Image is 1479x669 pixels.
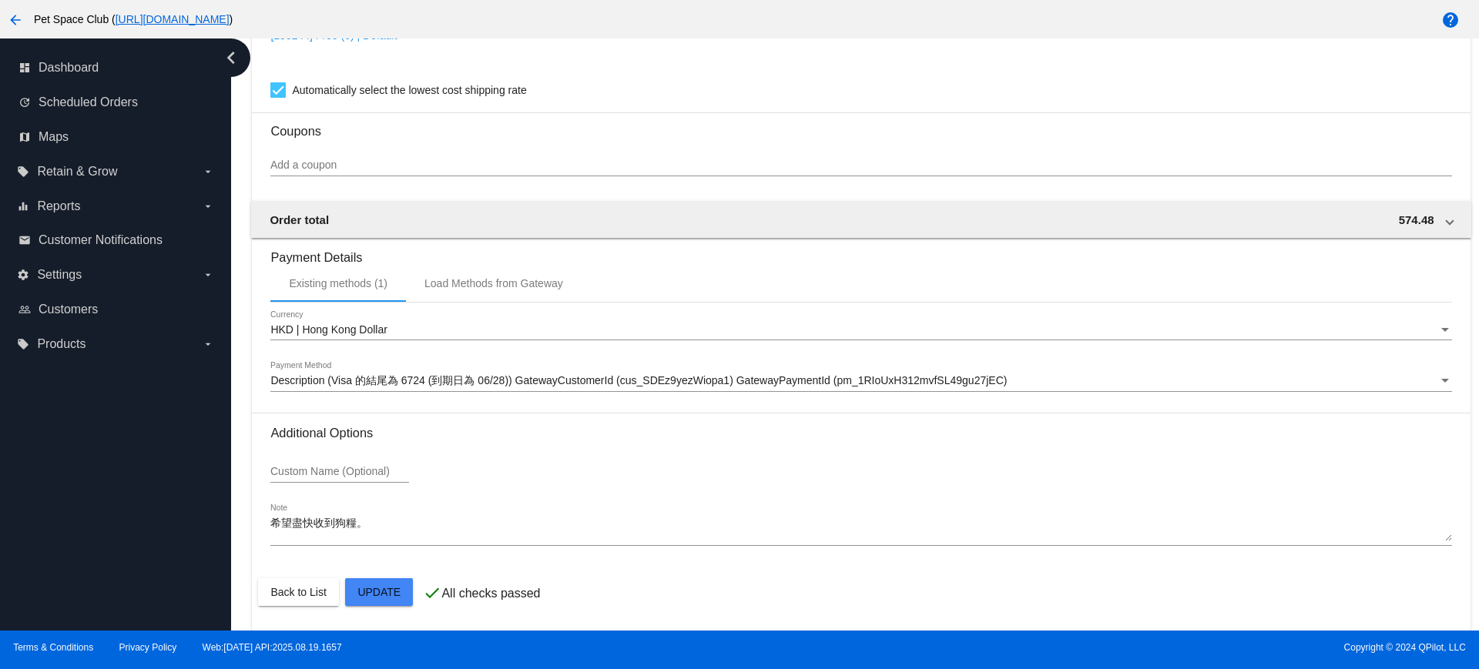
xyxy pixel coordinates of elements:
mat-icon: help [1441,11,1460,29]
span: Settings [37,268,82,282]
i: map [18,131,31,143]
span: Pet Space Club ( ) [34,13,233,25]
span: Update [357,586,401,598]
mat-expansion-panel-header: Order total 574.48 [251,201,1471,238]
span: Scheduled Orders [39,95,138,109]
button: Update [345,578,413,606]
span: 574.48 [1399,213,1434,226]
span: Retain & Grow [37,165,117,179]
i: update [18,96,31,109]
span: Automatically select the lowest cost shipping rate [292,81,526,99]
i: arrow_drop_down [202,338,214,350]
input: Custom Name (Optional) [270,466,409,478]
span: Products [37,337,86,351]
span: Copyright © 2024 QPilot, LLC [753,642,1466,653]
span: HKD | Hong Kong Dollar [270,323,387,336]
input: Add a coupon [270,159,1451,172]
i: local_offer [17,338,29,350]
h3: Additional Options [270,426,1451,440]
a: Terms & Conditions [13,642,93,653]
a: Web:[DATE] API:2025.08.19.1657 [203,642,342,653]
i: arrow_drop_down [202,269,214,281]
mat-icon: check [423,584,441,602]
span: Customers [39,303,98,316]
span: Customer Notifications [39,233,163,247]
a: update Scheduled Orders [18,90,214,115]
button: Back to List [258,578,338,606]
i: people_outline [18,303,31,316]
p: All checks passed [441,587,540,600]
mat-icon: arrow_back [6,11,25,29]
a: people_outline Customers [18,297,214,322]
a: map Maps [18,125,214,149]
a: dashboard Dashboard [18,55,214,80]
h3: Payment Details [270,239,1451,265]
a: email Customer Notifications [18,228,214,253]
mat-select: Payment Method [270,375,1451,387]
a: Privacy Policy [119,642,177,653]
span: Reports [37,199,80,213]
i: local_offer [17,166,29,178]
span: Order total [270,213,329,226]
span: Description (Visa 的結尾為 6724 (到期日為 06/28)) GatewayCustomerId (cus_SDEz9yezWiopa1) GatewayPaymentId... [270,374,1007,386]
i: chevron_left [219,45,243,70]
span: Maps [39,130,69,144]
mat-select: Currency [270,324,1451,336]
div: Load Methods from Gateway [424,277,563,289]
span: Dashboard [39,61,99,75]
div: Existing methods (1) [289,277,387,289]
h3: Coupons [270,112,1451,139]
i: settings [17,269,29,281]
i: arrow_drop_down [202,200,214,212]
i: email [18,234,31,246]
i: equalizer [17,200,29,212]
span: Back to List [270,586,326,598]
i: arrow_drop_down [202,166,214,178]
a: [URL][DOMAIN_NAME] [116,13,230,25]
i: dashboard [18,62,31,74]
